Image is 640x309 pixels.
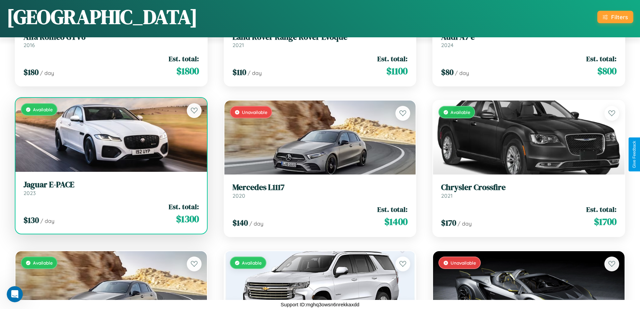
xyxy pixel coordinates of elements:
p: Support ID: mghq3owsn6nrekkaxdd [281,300,359,309]
span: $ 1700 [594,215,616,228]
span: / day [40,218,54,224]
span: Est. total: [169,54,199,64]
span: Available [33,107,53,112]
span: 2021 [232,42,244,48]
span: $ 1800 [176,64,199,78]
a: Jaguar E-PACE2023 [24,180,199,196]
div: Give Feedback [632,141,637,168]
button: Filters [597,11,633,23]
span: / day [458,220,472,227]
span: $ 1400 [384,215,408,228]
span: Est. total: [377,204,408,214]
span: Unavailable [451,260,476,266]
span: $ 1300 [176,212,199,226]
span: Est. total: [169,202,199,211]
a: Land Rover Range Rover Evoque2021 [232,32,408,49]
iframe: Intercom live chat [7,286,23,302]
span: / day [248,70,262,76]
span: / day [455,70,469,76]
div: Filters [611,13,628,21]
span: Est. total: [586,54,616,64]
span: Available [242,260,262,266]
span: $ 170 [441,217,456,228]
span: $ 80 [441,67,454,78]
h1: [GEOGRAPHIC_DATA] [7,3,198,31]
span: $ 180 [24,67,39,78]
span: 2023 [24,190,36,196]
span: $ 1100 [386,64,408,78]
a: Mercedes L11172020 [232,183,408,199]
span: 2016 [24,42,35,48]
h3: Jaguar E-PACE [24,180,199,190]
span: 2020 [232,192,245,199]
span: / day [249,220,263,227]
span: 2024 [441,42,454,48]
span: Available [451,109,470,115]
h3: Chrysler Crossfire [441,183,616,192]
a: Alfa Romeo GTV62016 [24,32,199,49]
span: 2021 [441,192,453,199]
h3: Land Rover Range Rover Evoque [232,32,408,42]
a: Audi A7 e2024 [441,32,616,49]
span: $ 110 [232,67,246,78]
span: $ 130 [24,215,39,226]
span: Available [33,260,53,266]
span: $ 800 [597,64,616,78]
h3: Mercedes L1117 [232,183,408,192]
span: / day [40,70,54,76]
span: $ 140 [232,217,248,228]
span: Est. total: [377,54,408,64]
span: Est. total: [586,204,616,214]
a: Chrysler Crossfire2021 [441,183,616,199]
span: Unavailable [242,109,267,115]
